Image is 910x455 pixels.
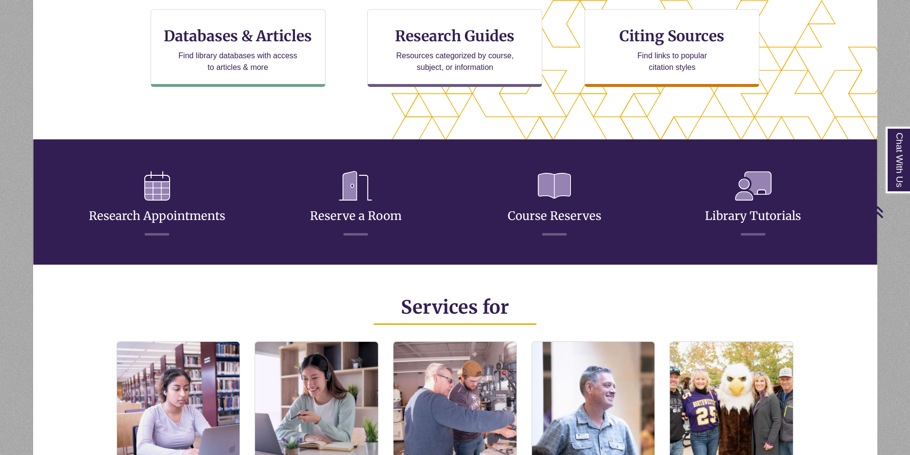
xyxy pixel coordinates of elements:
[376,27,534,45] h3: Research Guides
[401,296,509,319] span: Services for
[367,9,542,87] a: Research Guides Resources categorized by course, subject, or information
[613,27,732,45] h3: Citing Sources
[508,185,601,223] a: Course Reserves
[151,9,326,87] a: Databases & Articles Find library databases with access to articles & more
[392,50,518,73] p: Resources categorized by course, subject, or information
[174,50,301,73] p: Find library databases with access to articles & more
[584,9,759,87] a: Citing Sources Find links to popular citation styles
[705,185,801,223] a: Library Tutorials
[89,185,225,223] a: Research Appointments
[159,27,317,45] h3: Databases & Articles
[625,50,720,73] p: Find links to popular citation styles
[871,205,908,219] a: Back to Top
[310,185,402,223] a: Reserve a Room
